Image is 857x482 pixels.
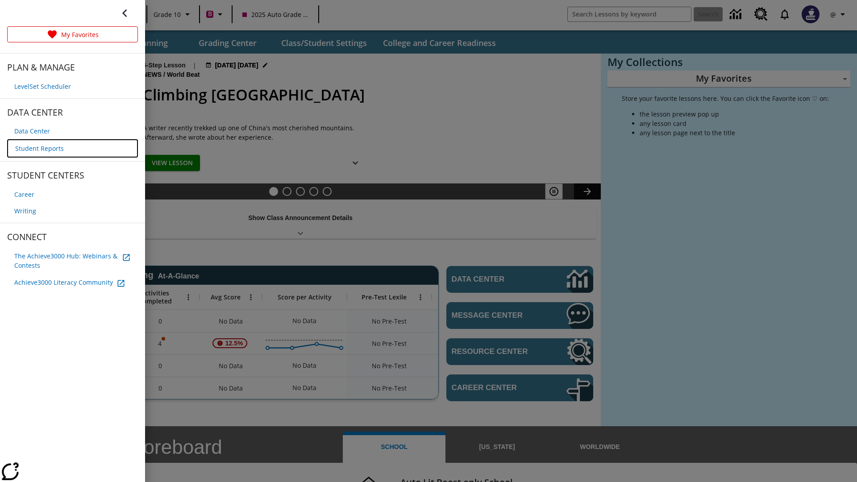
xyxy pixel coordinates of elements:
a: Data Center [7,123,138,139]
span: The Achieve3000 Hub: Webinars & Contests [14,251,118,270]
span: STUDENT CENTERS [7,169,138,183]
p: My Favorites [61,30,99,39]
a: LevelSet Scheduler [7,78,138,95]
a: My Favorites [7,26,138,42]
a: Career [7,186,138,203]
span: LevelSet Scheduler [14,82,71,91]
a: Student Reports [7,139,138,158]
span: Writing [14,206,36,216]
span: DATA CENTER [7,106,138,120]
a: Achieve3000 Literacy Community [7,274,138,291]
a: The Achieve3000 Hub: Webinars & Contests [7,248,138,274]
span: CONNECT [7,230,138,244]
span: Career [14,190,34,199]
span: Student Reports [15,144,64,153]
span: Data Center [14,126,50,136]
a: Writing [7,203,138,219]
span: Achieve3000 Literacy Community [14,278,113,287]
span: PLAN & MANAGE [7,61,138,75]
